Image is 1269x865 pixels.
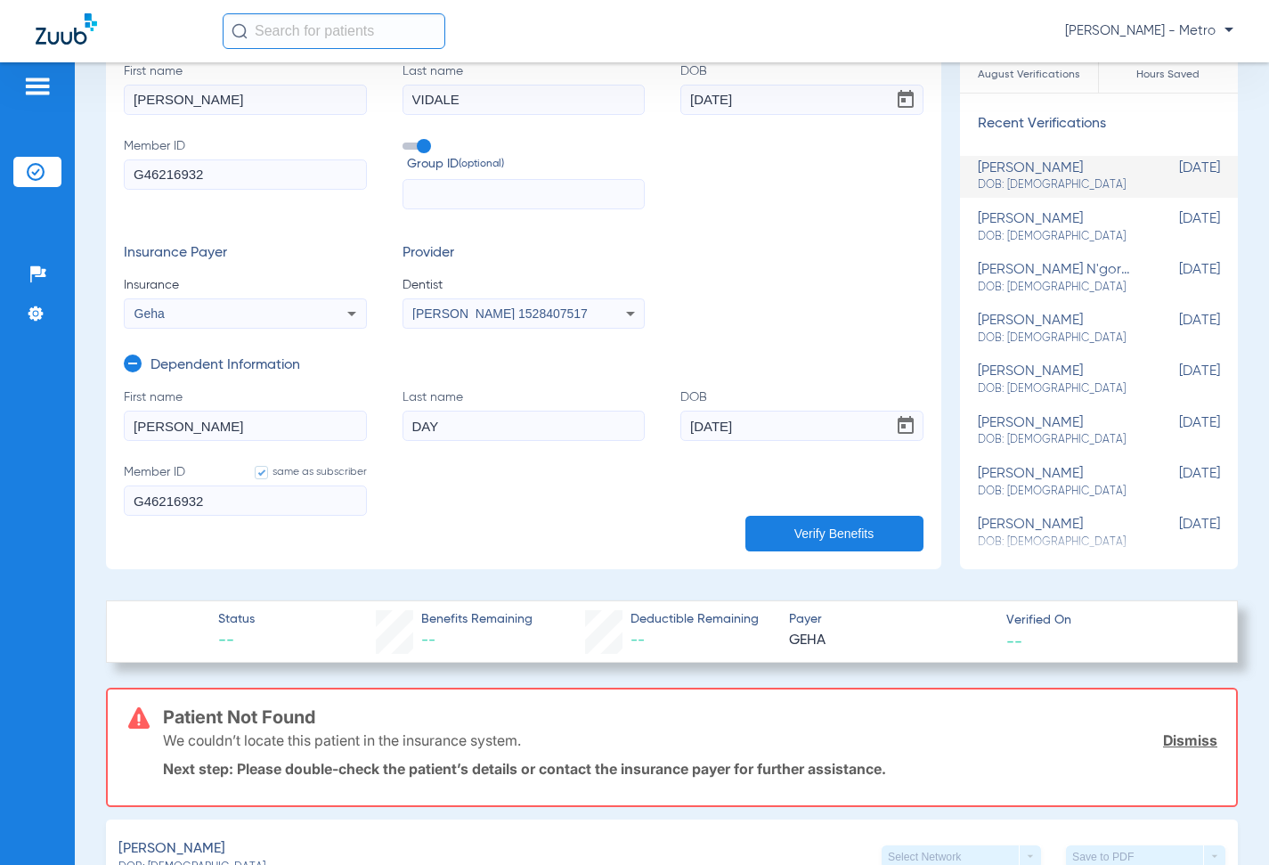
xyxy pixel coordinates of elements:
[1131,160,1220,193] span: [DATE]
[421,633,435,648] span: --
[124,245,367,263] h3: Insurance Payer
[124,388,367,441] label: First name
[403,388,646,441] label: Last name
[1131,363,1220,396] span: [DATE]
[680,411,923,441] input: DOBOpen calendar
[1006,611,1208,630] span: Verified On
[1006,632,1022,650] span: --
[218,630,255,652] span: --
[223,13,445,49] input: Search for patients
[960,116,1239,134] h3: Recent Verifications
[680,388,923,441] label: DOB
[978,160,1132,193] div: [PERSON_NAME]
[218,610,255,629] span: Status
[630,610,759,629] span: Deductible Remaining
[237,463,367,481] label: same as subscriber
[789,610,991,629] span: Payer
[978,313,1132,346] div: [PERSON_NAME]
[745,516,923,551] button: Verify Benefits
[1099,66,1238,84] span: Hours Saved
[163,760,1217,778] p: Next step: Please double-check the patient’s details or contact the insurance payer for further a...
[459,155,504,174] small: (optional)
[134,306,165,321] span: Geha
[150,357,300,375] h3: Dependent Information
[1131,415,1220,448] span: [DATE]
[36,13,97,45] img: Zuub Logo
[403,85,646,115] input: Last name
[888,408,923,444] button: Open calendar
[124,137,367,210] label: Member ID
[978,381,1132,397] span: DOB: [DEMOGRAPHIC_DATA]
[1131,262,1220,295] span: [DATE]
[124,62,367,115] label: First name
[124,85,367,115] input: First name
[978,330,1132,347] span: DOB: [DEMOGRAPHIC_DATA]
[888,82,923,118] button: Open calendar
[163,708,1217,726] h3: Patient Not Found
[978,415,1132,448] div: [PERSON_NAME]
[978,229,1132,245] span: DOB: [DEMOGRAPHIC_DATA]
[978,484,1132,500] span: DOB: [DEMOGRAPHIC_DATA]
[1131,211,1220,244] span: [DATE]
[1131,517,1220,550] span: [DATE]
[978,177,1132,193] span: DOB: [DEMOGRAPHIC_DATA]
[124,463,367,516] label: Member ID
[680,85,923,115] input: DOBOpen calendar
[978,466,1132,499] div: [PERSON_NAME]
[403,62,646,115] label: Last name
[978,517,1132,550] div: [PERSON_NAME]
[978,432,1132,448] span: DOB: [DEMOGRAPHIC_DATA]
[978,211,1132,244] div: [PERSON_NAME]
[124,276,367,294] span: Insurance
[960,66,1098,84] span: August Verifications
[978,363,1132,396] div: [PERSON_NAME]
[412,306,588,321] span: [PERSON_NAME] 1528407517
[1065,22,1233,40] span: [PERSON_NAME] - Metro
[403,245,646,263] h3: Provider
[630,633,645,648] span: --
[978,262,1132,295] div: [PERSON_NAME] n'goran
[124,486,367,516] input: Member IDsame as subscriber
[407,155,646,174] span: Group ID
[124,411,367,441] input: First name
[680,62,923,115] label: DOB
[118,838,225,861] span: [PERSON_NAME]
[1163,731,1217,749] a: Dismiss
[403,411,646,441] input: Last name
[789,630,991,652] span: GEHA
[232,23,248,39] img: Search Icon
[421,610,533,629] span: Benefits Remaining
[124,159,367,190] input: Member ID
[1131,466,1220,499] span: [DATE]
[23,76,52,97] img: hamburger-icon
[163,731,521,749] p: We couldn’t locate this patient in the insurance system.
[128,707,150,729] img: error-icon
[978,280,1132,296] span: DOB: [DEMOGRAPHIC_DATA]
[1180,779,1269,865] iframe: Chat Widget
[403,276,646,294] span: Dentist
[1131,313,1220,346] span: [DATE]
